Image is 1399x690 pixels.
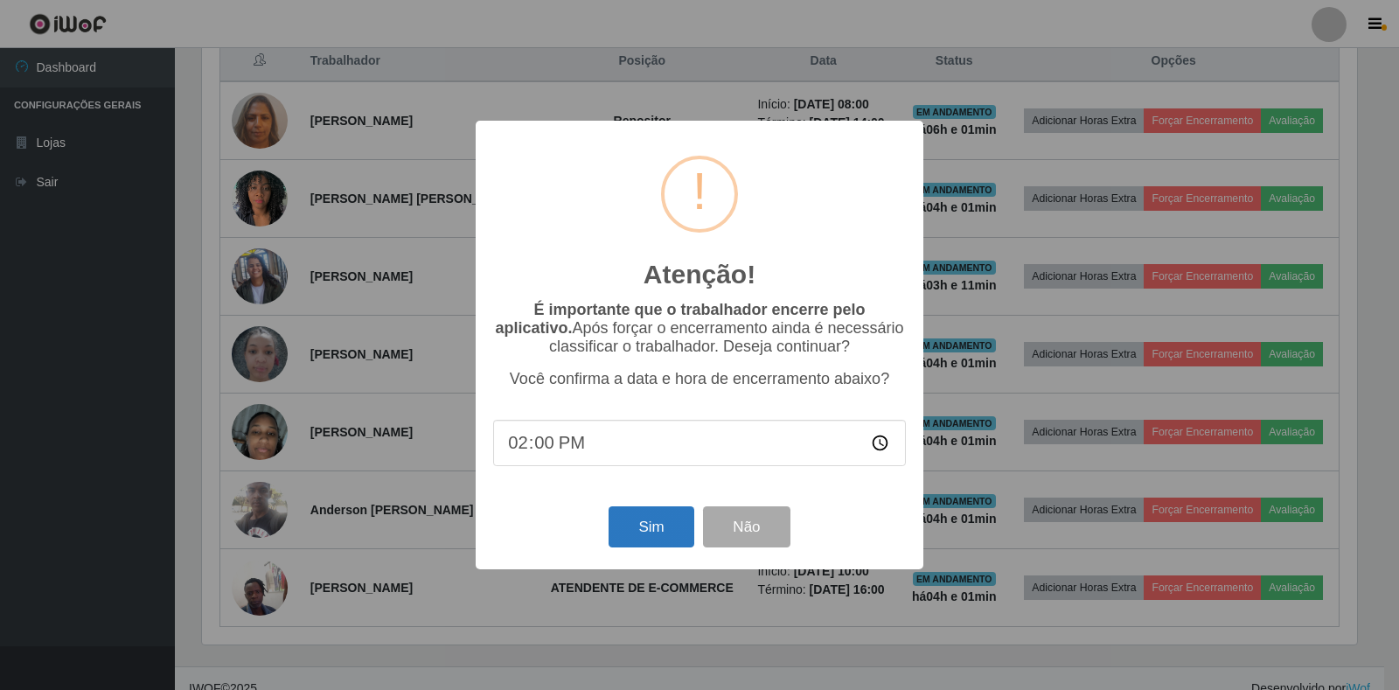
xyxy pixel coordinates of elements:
[644,259,755,290] h2: Atenção!
[609,506,693,547] button: Sim
[493,301,906,356] p: Após forçar o encerramento ainda é necessário classificar o trabalhador. Deseja continuar?
[493,370,906,388] p: Você confirma a data e hora de encerramento abaixo?
[495,301,865,337] b: É importante que o trabalhador encerre pelo aplicativo.
[703,506,790,547] button: Não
